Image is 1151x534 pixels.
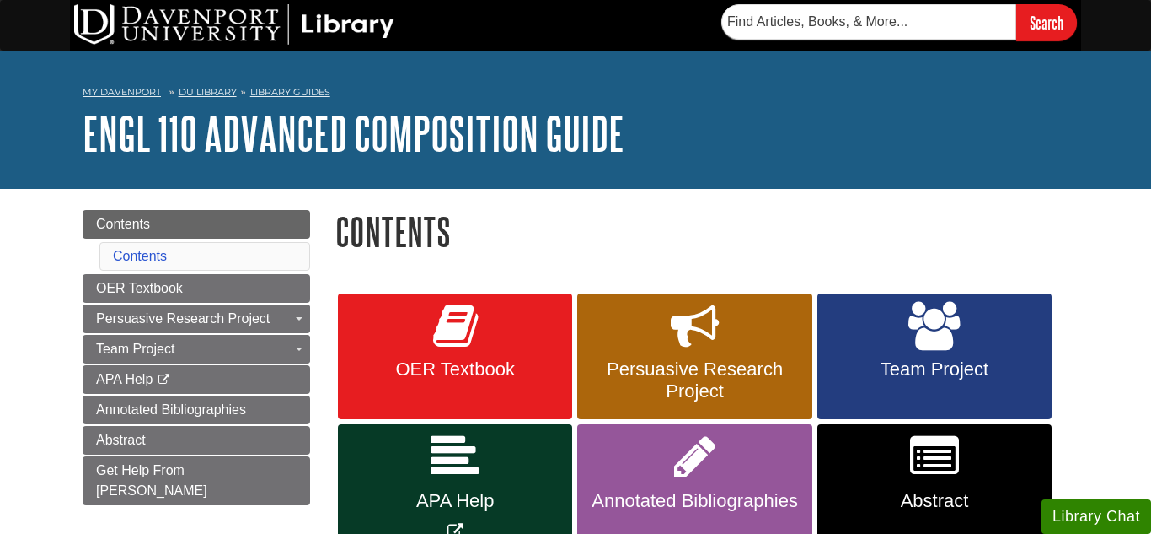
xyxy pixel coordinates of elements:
span: OER Textbook [96,281,183,295]
a: DU Library [179,86,237,98]
h1: Contents [335,210,1068,253]
a: Contents [83,210,310,239]
span: APA Help [351,490,559,512]
a: My Davenport [83,85,161,100]
a: Team Project [83,335,310,364]
span: Annotated Bibliographies [96,402,246,417]
span: Persuasive Research Project [590,359,799,402]
a: Contents [113,249,167,263]
a: Annotated Bibliographies [83,396,310,424]
span: Persuasive Research Project [96,311,270,326]
span: Contents [96,217,150,231]
span: Abstract [830,490,1039,512]
span: OER Textbook [351,359,559,380]
span: Team Project [830,359,1039,380]
a: OER Textbook [338,294,572,420]
a: Persuasive Research Project [577,294,811,420]
img: DU Library [74,4,394,45]
button: Library Chat [1041,499,1151,534]
span: Annotated Bibliographies [590,490,799,512]
a: OER Textbook [83,274,310,303]
a: Library Guides [250,86,330,98]
a: Team Project [817,294,1052,420]
span: Team Project [96,342,174,356]
nav: breadcrumb [83,81,1068,108]
a: ENGL 110 Advanced Composition Guide [83,107,624,159]
a: Abstract [83,426,310,455]
a: APA Help [83,365,310,394]
form: Searches DU Library's articles, books, and more [721,4,1077,40]
input: Search [1016,4,1077,40]
span: Abstract [96,433,146,447]
input: Find Articles, Books, & More... [721,4,1016,40]
a: Get Help From [PERSON_NAME] [83,456,310,505]
span: APA Help [96,372,153,386]
span: Get Help From [PERSON_NAME] [96,463,207,498]
a: Persuasive Research Project [83,305,310,333]
i: This link opens in a new window [157,375,171,386]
